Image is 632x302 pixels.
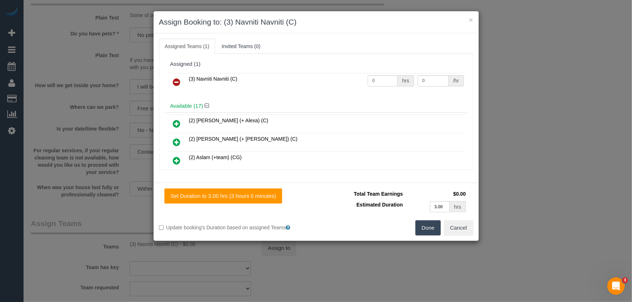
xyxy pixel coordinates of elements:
[159,225,164,230] input: Update booking's Duration based on assigned Teams
[170,61,462,67] div: Assigned (1)
[189,154,242,160] span: (2) Aslam (+team) (CG)
[415,220,441,235] button: Done
[159,17,473,27] h3: Assign Booking to: (3) Navniti Navniti (C)
[216,39,266,54] a: Invited Teams (0)
[159,224,311,231] label: Update booking's Duration based on assigned Teams
[622,277,628,283] span: 3
[356,202,403,208] span: Estimated Duration
[170,103,462,109] h4: Available (17)
[450,201,466,212] div: hrs
[469,16,473,24] button: ×
[398,75,414,86] div: hrs
[189,76,238,82] span: (3) Navniti Navniti (C)
[607,277,625,295] iframe: Intercom live chat
[189,136,298,142] span: (2) [PERSON_NAME] (+ [PERSON_NAME]) (C)
[322,188,405,199] td: Total Team Earnings
[189,118,268,123] span: (2) [PERSON_NAME] (+ Alexa) (C)
[405,188,468,199] td: $0.00
[164,188,282,204] button: Set Duration to 3.00 hrs (3 hours 0 minutes)
[444,220,473,235] button: Cancel
[159,39,215,54] a: Assigned Teams (1)
[449,75,464,86] div: /hr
